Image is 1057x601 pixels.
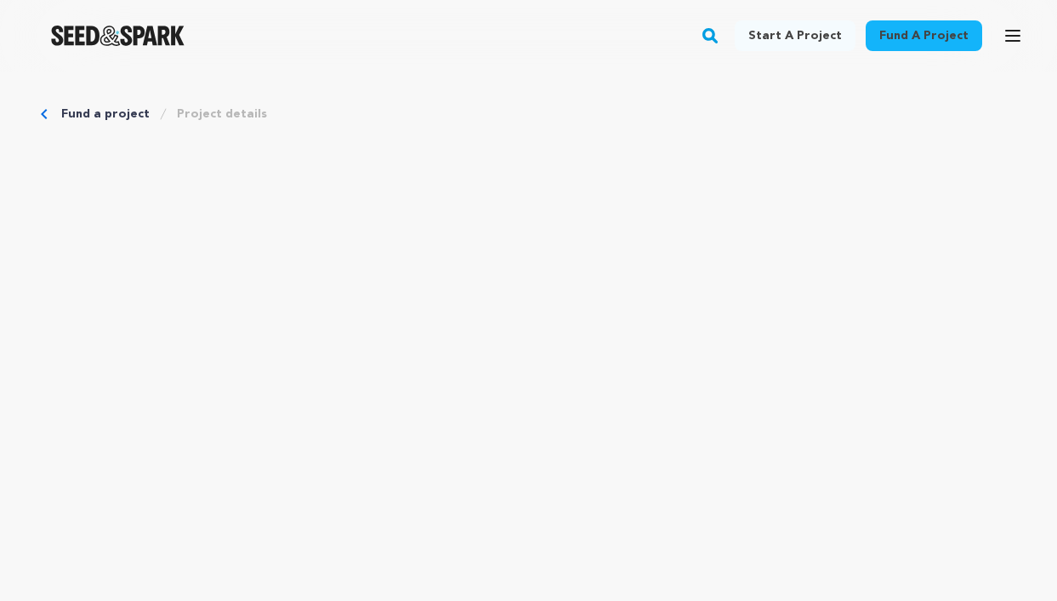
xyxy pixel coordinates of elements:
[61,106,150,123] a: Fund a project
[41,106,1016,123] div: Breadcrumb
[866,20,982,51] a: Fund a project
[177,106,267,123] a: Project details
[51,26,185,46] a: Seed&Spark Homepage
[735,20,855,51] a: Start a project
[51,26,185,46] img: Seed&Spark Logo Dark Mode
